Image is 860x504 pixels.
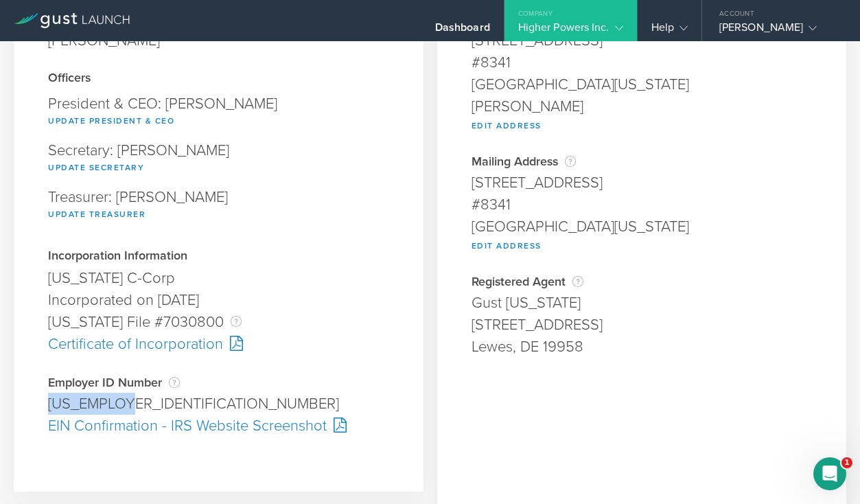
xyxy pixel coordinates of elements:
div: Mailing Address [472,154,813,168]
div: [US_STATE] File #7030800 [48,311,389,333]
div: Incorporation Information [48,250,389,264]
button: Edit Address [472,238,542,254]
div: Employer ID Number [48,376,389,389]
div: [GEOGRAPHIC_DATA][US_STATE] [472,73,813,95]
div: [STREET_ADDRESS] [472,314,813,336]
div: [STREET_ADDRESS] [472,172,813,194]
div: [PERSON_NAME] [472,95,813,117]
div: #8341 [472,194,813,216]
div: Treasurer: [PERSON_NAME] [48,183,389,229]
div: Officers [48,72,389,86]
div: [PERSON_NAME] [719,21,836,41]
div: [US_EMPLOYER_IDENTIFICATION_NUMBER] [48,393,389,415]
div: Gust [US_STATE] [472,292,813,314]
div: Help [651,21,688,41]
div: Higher Powers Inc. [518,21,623,41]
div: [US_STATE] C-Corp [48,267,389,289]
div: Dashboard [435,21,490,41]
div: President & CEO: [PERSON_NAME] [48,89,389,136]
div: #8341 [472,51,813,73]
div: Incorporated on [DATE] [48,289,389,311]
div: Registered Agent [472,275,813,288]
div: Certificate of Incorporation [48,333,389,355]
button: Edit Address [472,117,542,134]
button: Update President & CEO [48,113,174,129]
button: Update Treasurer [48,206,146,222]
iframe: Intercom live chat [813,457,846,490]
div: Lewes, DE 19958 [472,336,813,358]
div: EIN Confirmation - IRS Website Screenshot [48,415,389,437]
button: Update Secretary [48,159,144,176]
span: 1 [841,457,852,468]
div: Secretary: [PERSON_NAME] [48,136,389,183]
div: [GEOGRAPHIC_DATA][US_STATE] [472,216,813,238]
